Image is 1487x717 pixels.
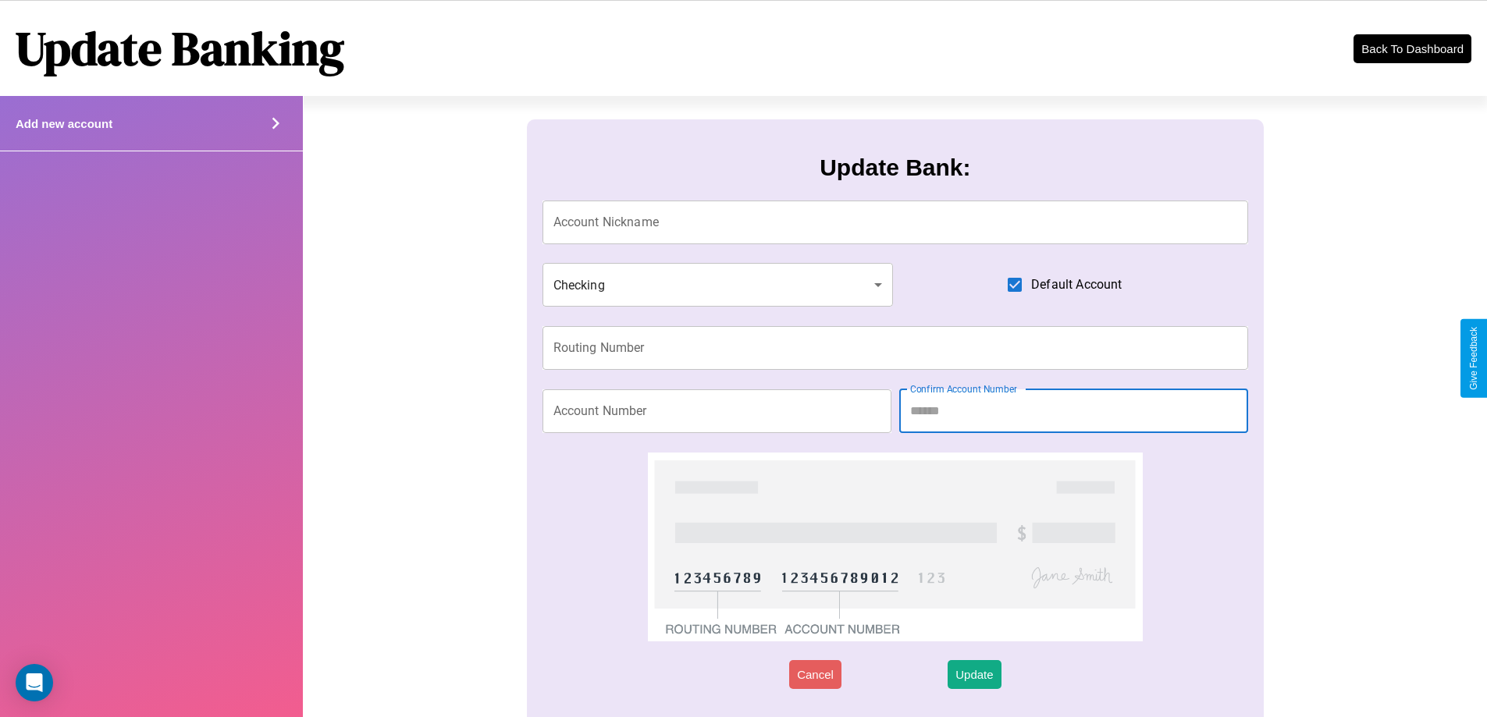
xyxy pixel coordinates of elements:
[16,117,112,130] h4: Add new account
[648,453,1142,641] img: check
[1031,275,1122,294] span: Default Account
[820,154,970,181] h3: Update Bank:
[1468,327,1479,390] div: Give Feedback
[16,664,53,701] div: Open Intercom Messenger
[789,660,841,689] button: Cancel
[948,660,1001,689] button: Update
[16,16,344,80] h1: Update Banking
[910,382,1017,396] label: Confirm Account Number
[543,263,894,307] div: Checking
[1354,34,1471,63] button: Back To Dashboard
